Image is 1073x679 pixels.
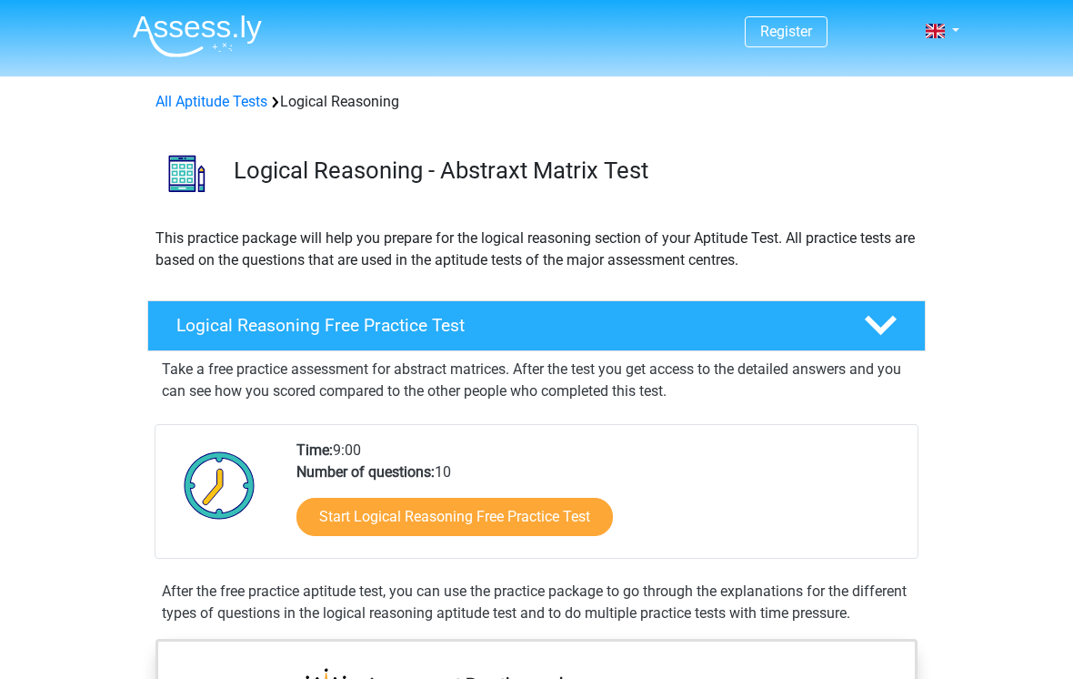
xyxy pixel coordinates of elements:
[296,441,333,459] b: Time:
[155,93,267,110] a: All Aptitude Tests
[162,359,911,402] p: Take a free practice assessment for abstract matrices. After the test you get access to the detai...
[176,315,835,336] h4: Logical Reasoning Free Practice Test
[234,157,911,185] h3: Logical Reasoning - Abstraxt Matrix Test
[174,440,266,531] img: Clock
[148,135,226,212] img: logical reasoning
[148,91,925,113] div: Logical Reasoning
[760,23,812,40] a: Register
[133,15,262,57] img: Assessly
[155,581,918,624] div: After the free practice aptitude test, you can use the practice package to go through the explana...
[296,498,613,536] a: Start Logical Reasoning Free Practice Test
[155,228,918,271] p: This practice package will help you prepare for the logical reasoning section of your Aptitude Te...
[296,463,435,481] b: Number of questions:
[140,300,933,351] a: Logical Reasoning Free Practice Test
[283,440,917,558] div: 9:00 10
